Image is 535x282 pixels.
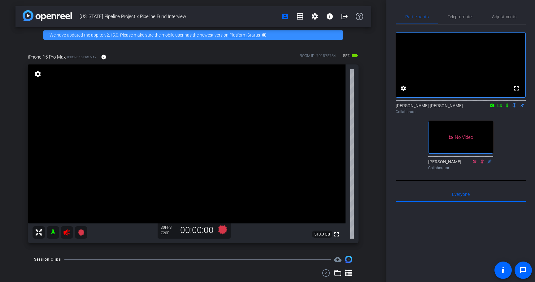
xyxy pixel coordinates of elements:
[333,231,340,238] mat-icon: fullscreen
[67,55,96,59] span: iPhone 15 Pro Max
[405,15,429,19] span: Participants
[452,192,470,196] span: Everyone
[312,231,332,238] span: 510.3 GB
[80,10,278,23] span: [US_STATE] Pipeline Project x Pipeline Fund Interview
[511,102,518,108] mat-icon: flip
[161,225,176,230] div: 30
[448,15,473,19] span: Teleprompter
[296,13,304,20] mat-icon: grid_on
[300,53,336,62] div: ROOM ID: 791875784
[326,13,333,20] mat-icon: info
[33,70,42,78] mat-icon: settings
[520,267,527,274] mat-icon: message
[345,256,352,263] img: Session clips
[28,54,66,60] span: iPhone 15 Pro Max
[165,225,172,230] span: FPS
[396,109,526,115] div: Collaborator
[161,231,176,236] div: 720P
[342,51,351,61] span: 85%
[34,256,61,262] div: Session Clips
[334,256,341,263] mat-icon: cloud_upload
[176,225,218,236] div: 00:00:00
[311,13,319,20] mat-icon: settings
[396,103,526,115] div: [PERSON_NAME] [PERSON_NAME]
[341,13,348,20] mat-icon: logout
[334,256,341,263] span: Destinations for your clips
[513,85,520,92] mat-icon: fullscreen
[23,10,72,21] img: app-logo
[428,159,493,171] div: [PERSON_NAME]
[428,165,493,171] div: Collaborator
[492,15,516,19] span: Adjustments
[400,85,407,92] mat-icon: settings
[43,30,343,40] div: We have updated the app to v2.15.0. Please make sure the mobile user has the newest version.
[101,54,107,60] mat-icon: info
[499,267,507,274] mat-icon: accessibility
[351,52,359,59] mat-icon: battery_std
[229,33,260,37] a: Platform Status
[455,134,473,140] span: No Video
[281,13,289,20] mat-icon: account_box
[262,33,267,37] mat-icon: highlight_off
